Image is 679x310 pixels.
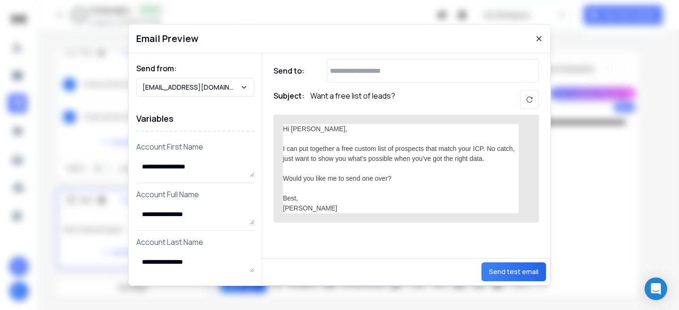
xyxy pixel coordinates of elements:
p: [EMAIL_ADDRESS][DOMAIN_NAME] [142,83,240,92]
button: Send test email [481,262,546,281]
h1: Subject: [273,90,305,109]
div: Best, [PERSON_NAME] [283,193,519,213]
p: Account First Name [136,141,254,152]
h1: Email Preview [136,32,199,45]
div: Open Intercom Messenger [645,277,667,300]
p: Want a free list of leads? [310,90,395,109]
div: I can put together a free custom list of prospects that match your ICP. No catch, just want to sh... [283,144,519,164]
p: Account Full Name [136,189,254,200]
p: Account Last Name [136,236,254,248]
h1: Send from: [136,63,254,74]
div: Hi [PERSON_NAME], [283,124,519,134]
h1: Send to: [273,65,311,76]
div: Would you like me to send one over? [283,174,519,184]
h1: Variables [136,106,254,132]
